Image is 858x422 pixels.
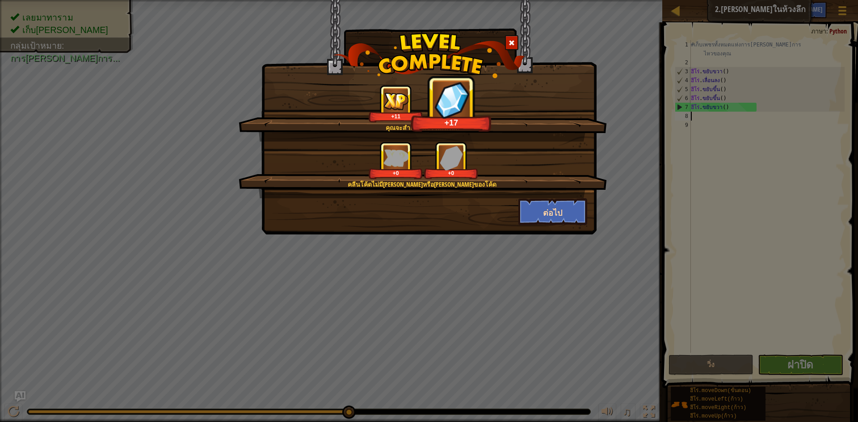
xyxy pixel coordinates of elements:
[386,123,459,132] font: คุณจะสำเร็จเพชรในเหวลึก
[393,170,399,176] font: +0
[333,33,525,78] img: level_complete.png
[543,207,562,218] font: ต่อไป
[444,118,458,128] font: +17
[383,149,408,167] img: reward_icon_xp.png
[518,198,588,225] button: ต่อไป
[448,170,454,176] font: +0
[440,146,463,170] img: reward_icon_gems.png
[391,113,400,120] font: +11
[383,92,408,110] img: reward_icon_xp.png
[433,81,469,119] img: reward_icon_gems.png
[348,180,496,188] font: คลีนโค้ดไม่มี[PERSON_NAME]หรือ[PERSON_NAME]ของโค้ด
